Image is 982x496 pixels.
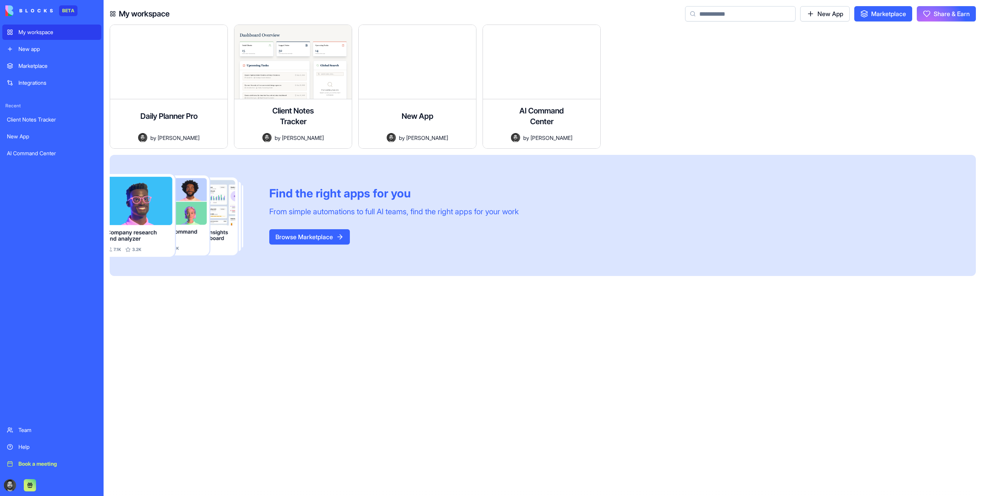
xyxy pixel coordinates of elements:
span: [PERSON_NAME] [531,134,572,142]
a: Marketplace [2,58,101,74]
div: From simple automations to full AI teams, find the right apps for your work [269,206,519,217]
div: Book a meeting [18,460,97,468]
h4: Daily Planner Pro [140,111,198,122]
a: Team [2,422,101,438]
h4: AI Command Center [511,105,572,127]
a: Book a meeting [2,456,101,471]
a: New App [800,6,850,21]
a: My workspace [2,25,101,40]
span: by [150,134,156,142]
a: BETA [5,5,77,16]
img: Avatar [511,133,520,142]
div: Find the right apps for you [269,186,519,200]
img: ACg8ocLgOF4bjOymJxKawdIdklYA68NjYQoKYxjRny7HkDiFQmphKnKP_Q=s96-c [4,479,16,491]
h4: New App [402,111,433,122]
img: logo [5,5,53,16]
span: Share & Earn [934,9,970,18]
a: New AppAvatarby[PERSON_NAME] [358,25,476,149]
span: [PERSON_NAME] [406,134,448,142]
a: Integrations [2,75,101,90]
img: Avatar [387,133,396,142]
a: New App [2,129,101,144]
span: [PERSON_NAME] [282,134,324,142]
a: Client Notes TrackerAvatarby[PERSON_NAME] [234,25,352,149]
h4: Client Notes Tracker [262,105,324,127]
div: Integrations [18,79,97,87]
button: Share & Earn [917,6,976,21]
div: AI Command Center [7,149,97,157]
a: New app [2,41,101,57]
div: Marketplace [18,62,97,70]
span: by [523,134,529,142]
a: AI Command Center [2,146,101,161]
div: Team [18,426,97,434]
span: [PERSON_NAME] [158,134,199,142]
div: BETA [59,5,77,16]
h4: My workspace [119,8,170,19]
div: My workspace [18,28,97,36]
img: Avatar [262,133,272,142]
button: Browse Marketplace [269,229,350,245]
a: Marketplace [854,6,912,21]
a: Daily Planner ProAvatarby[PERSON_NAME] [110,25,228,149]
img: Avatar [138,133,147,142]
span: by [399,134,405,142]
a: Browse Marketplace [269,233,350,241]
div: New app [18,45,97,53]
span: by [275,134,280,142]
div: Client Notes Tracker [7,116,97,123]
a: Help [2,439,101,455]
span: Recent [2,103,101,109]
a: AI Command CenterAvatarby[PERSON_NAME] [483,25,601,149]
a: Client Notes Tracker [2,112,101,127]
div: New App [7,133,97,140]
div: Help [18,443,97,451]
